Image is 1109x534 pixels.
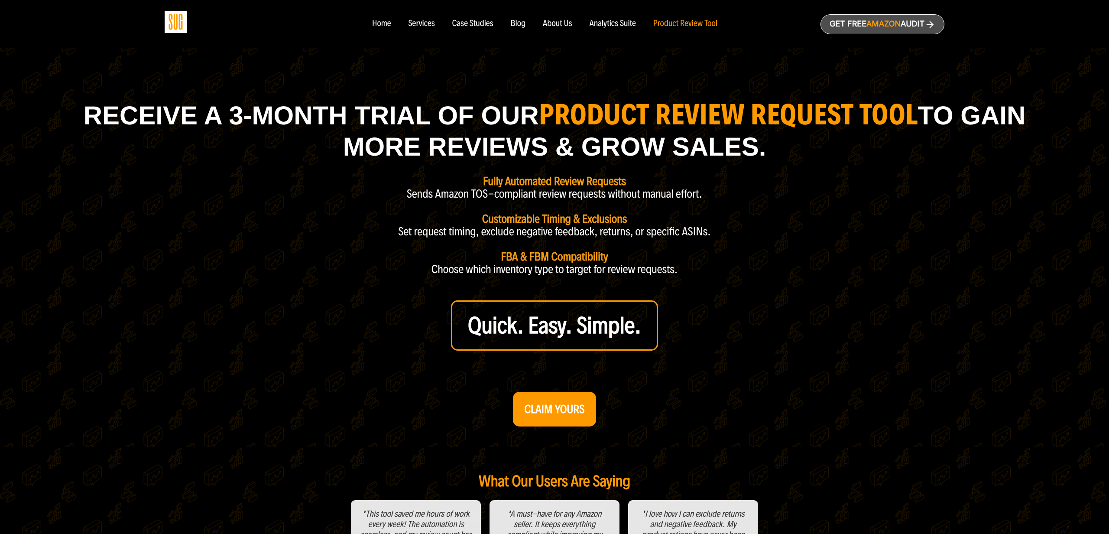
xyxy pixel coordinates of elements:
[653,19,717,29] a: Product Review Tool
[501,250,608,264] strong: FBA & FBM Compatibility
[866,20,901,29] span: Amazon
[408,19,435,29] a: Services
[468,312,641,339] strong: Quick. Easy. Simple.
[165,11,187,33] img: Sug
[483,174,626,188] strong: Fully Automated Review Requests
[111,473,998,490] h2: What Our Users Are Saying
[820,14,944,34] a: Get freeAmazonAudit
[543,19,572,29] a: About Us
[452,19,493,29] a: Case Studies
[431,263,678,276] p: Choose which inventory type to target for review requests.
[511,19,526,29] a: Blog
[398,225,711,238] p: Set request timing, exclude negative feedback, returns, or specific ASINs.
[590,19,636,29] a: Analytics Suite
[372,19,391,29] a: Home
[482,212,627,226] strong: Customizable Timing & Exclusions
[539,97,918,132] strong: product Review Request Tool
[525,402,585,416] strong: CLAIM YOURS
[62,99,1047,163] h1: Receive a 3-month trial of our to Gain More Reviews & Grow Sales.
[513,392,597,427] a: CLAIM YOURS
[451,300,658,351] a: Quick. Easy. Simple.
[407,188,703,200] p: Sends Amazon TOS-compliant review requests without manual effort.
